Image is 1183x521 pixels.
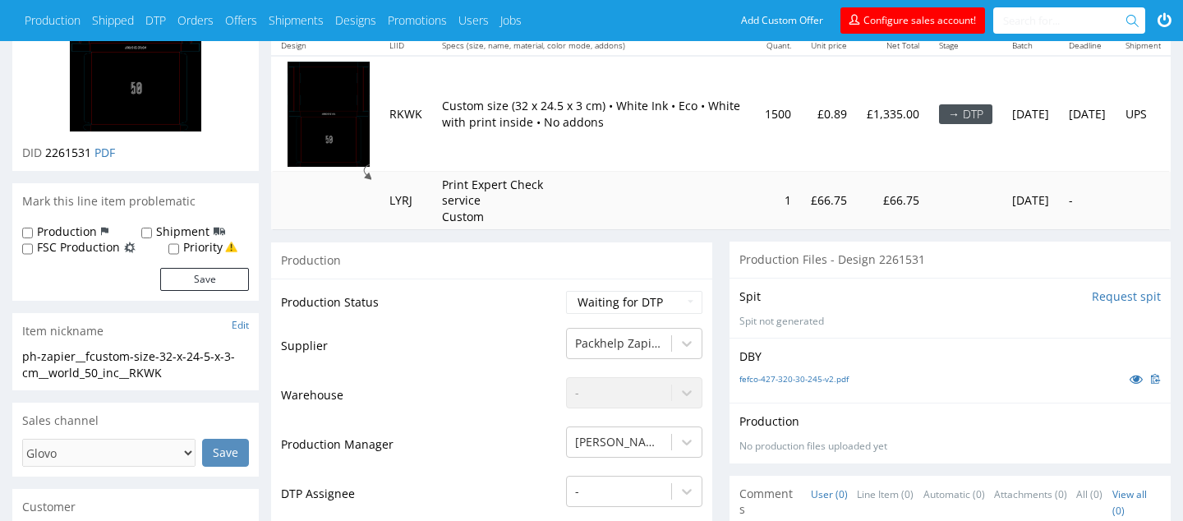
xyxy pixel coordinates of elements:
label: FSC Production [37,239,120,256]
a: Add Custom Offer [732,7,832,34]
div: No production files uploaded yet [739,440,1161,454]
button: Save [160,268,249,291]
th: Batch [1002,35,1059,56]
a: Shipped [92,12,134,29]
td: Production Manager [281,425,562,474]
td: [DATE] [1002,172,1059,230]
td: UPS [1116,56,1171,171]
label: Production [37,224,97,240]
span: 2261531 [45,145,91,160]
label: Priority [183,239,223,256]
th: Design [271,35,380,56]
td: £0.89 [801,56,857,171]
a: Configure sales account! [840,7,985,34]
td: LYRJ [380,172,432,230]
td: 1500 [755,56,801,171]
a: Promotions [388,12,447,29]
p: Production [739,413,799,430]
th: Net Total [857,35,929,56]
th: Quant. [755,35,801,56]
a: Attachments (0) [994,477,1067,512]
div: Mark this line item problematic [12,183,259,219]
a: DTP [145,12,166,29]
a: Production [25,12,81,29]
img: version_two_editor_design.png [288,62,370,166]
th: Shipment [1116,35,1171,56]
input: Request spit [1092,288,1161,305]
a: All (0) [1076,477,1102,512]
div: Production [271,242,712,279]
label: Shipment [156,224,209,240]
span: DID [22,145,42,160]
th: Stage [929,35,1002,56]
td: £66.75 [801,172,857,230]
div: → DTP [939,104,992,124]
td: Supplier [281,326,562,376]
a: User (0) [811,477,848,512]
th: Unit price [801,35,857,56]
td: [DATE] [1002,56,1059,171]
a: Offers [225,12,257,29]
a: Jobs [500,12,522,29]
p: Print Expert Check service Custom [442,177,565,225]
td: Warehouse [281,376,562,425]
span: Configure sales account! [863,13,976,27]
td: £1,335.00 [857,56,929,171]
a: Shipments [269,12,324,29]
p: DBY [739,348,1161,365]
img: clipboard.svg [1151,374,1161,384]
td: - [1059,172,1116,230]
div: ph-zapier__fcustom-size-32-x-24-5-x-3-cm__world_50_inc__RKWK [22,348,249,380]
a: Line Item (0) [857,477,914,512]
a: PDF [94,145,115,160]
a: Orders [177,12,214,29]
div: Sales channel [12,403,259,439]
td: RKWK [380,56,432,171]
a: View all (0) [1112,487,1147,518]
a: fefco-427-320-30-245-v2.pdf [739,373,849,385]
th: Deadline [1059,35,1116,56]
a: Edit [232,318,249,332]
p: Spit [739,288,761,305]
input: Search for... [1003,7,1129,34]
img: icon-shipping-flag.svg [214,224,225,240]
img: yellow_warning_triangle.png [225,241,237,253]
p: Spit not generated [739,315,1161,329]
td: [DATE] [1059,56,1116,171]
td: £66.75 [857,172,929,230]
a: Automatic (0) [923,477,985,512]
a: Designs [335,12,376,29]
div: Item nickname [12,313,259,349]
th: Specs (size, name, material, color mode, addons) [432,35,755,56]
td: Production Status [281,289,562,326]
div: Production Files - Design 2261531 [730,242,1171,278]
input: Save [202,439,249,467]
th: LIID [380,35,432,56]
img: icon-fsc-production-flag.svg [124,239,136,256]
span: Comments [739,486,798,518]
a: Users [458,12,489,29]
img: icon-production-flag.svg [101,224,108,240]
p: Custom size (32 x 24.5 x 3 cm) • White Ink • Eco • White with print inside • No addons [442,98,745,130]
td: 1 [755,172,801,230]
